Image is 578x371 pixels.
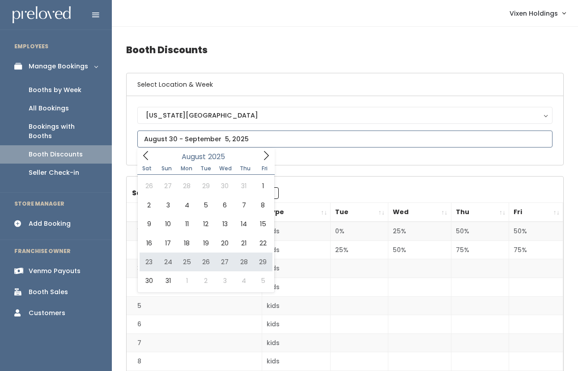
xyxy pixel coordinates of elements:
span: Mon [177,166,196,171]
span: August 17, 2025 [158,234,177,253]
span: July 27, 2025 [158,177,177,195]
div: [US_STATE][GEOGRAPHIC_DATA] [146,110,544,120]
td: 5 [127,296,262,315]
td: 4 [127,278,262,297]
span: August 30, 2025 [140,271,158,290]
td: 8 [127,352,262,371]
td: 50% [388,240,451,259]
div: Bookings with Booths [29,122,98,141]
div: Booth Discounts [29,150,83,159]
div: Booths by Week [29,85,81,95]
span: Sat [137,166,157,171]
span: August [182,153,206,160]
td: 25% [388,222,451,240]
span: July 28, 2025 [178,177,196,195]
th: Fri: activate to sort column ascending [509,203,563,222]
span: August 23, 2025 [140,253,158,271]
button: [US_STATE][GEOGRAPHIC_DATA] [137,107,552,124]
td: kids [262,333,331,352]
span: September 5, 2025 [253,271,272,290]
span: August 3, 2025 [158,196,177,215]
span: August 25, 2025 [178,253,196,271]
h4: Booth Discounts [126,38,564,62]
span: August 1, 2025 [253,177,272,195]
td: 2 [127,240,262,259]
div: Manage Bookings [29,62,88,71]
td: kids [262,259,331,278]
span: Vixen Holdings [510,8,558,18]
div: Venmo Payouts [29,266,81,276]
span: August 14, 2025 [234,215,253,233]
td: 6 [127,315,262,334]
span: August 6, 2025 [216,196,234,215]
span: September 4, 2025 [234,271,253,290]
td: 50% [509,222,563,240]
span: September 3, 2025 [216,271,234,290]
td: 75% [509,240,563,259]
span: July 29, 2025 [196,177,215,195]
td: kids [262,240,331,259]
span: August 18, 2025 [178,234,196,253]
th: Booth Number: activate to sort column descending [127,203,262,222]
span: August 11, 2025 [178,215,196,233]
span: August 7, 2025 [234,196,253,215]
td: 50% [451,222,509,240]
td: 0% [331,222,388,240]
span: August 2, 2025 [140,196,158,215]
input: August 30 - September 5, 2025 [137,131,552,148]
span: August 19, 2025 [196,234,215,253]
span: August 29, 2025 [253,253,272,271]
th: Wed: activate to sort column ascending [388,203,451,222]
span: August 12, 2025 [196,215,215,233]
span: August 9, 2025 [140,215,158,233]
h6: Select Location & Week [127,73,563,96]
span: July 26, 2025 [140,177,158,195]
span: August 27, 2025 [216,253,234,271]
a: Vixen Holdings [501,4,574,23]
div: Booth Sales [29,287,68,297]
td: kids [262,222,331,240]
span: August 22, 2025 [253,234,272,253]
input: Year [206,151,233,162]
td: 25% [331,240,388,259]
td: kids [262,315,331,334]
th: Type: activate to sort column ascending [262,203,331,222]
td: kids [262,278,331,297]
img: preloved logo [13,6,71,24]
div: Add Booking [29,219,71,228]
span: August 20, 2025 [216,234,234,253]
div: All Bookings [29,104,69,113]
span: August 31, 2025 [158,271,177,290]
span: August 5, 2025 [196,196,215,215]
span: August 26, 2025 [196,253,215,271]
span: Fri [255,166,275,171]
label: Search: [132,187,279,199]
td: 3 [127,259,262,278]
span: September 2, 2025 [196,271,215,290]
span: Tue [196,166,216,171]
div: Customers [29,308,65,318]
span: Sun [157,166,177,171]
th: Tue: activate to sort column ascending [331,203,388,222]
span: August 15, 2025 [253,215,272,233]
span: August 16, 2025 [140,234,158,253]
span: August 28, 2025 [234,253,253,271]
span: July 30, 2025 [216,177,234,195]
td: 7 [127,333,262,352]
span: September 1, 2025 [178,271,196,290]
td: 75% [451,240,509,259]
td: kids [262,352,331,371]
td: 1 [127,222,262,240]
span: Thu [235,166,255,171]
span: August 8, 2025 [253,196,272,215]
span: July 31, 2025 [234,177,253,195]
th: Thu: activate to sort column ascending [451,203,509,222]
div: Seller Check-in [29,168,79,177]
span: August 24, 2025 [158,253,177,271]
span: August 10, 2025 [158,215,177,233]
span: August 13, 2025 [216,215,234,233]
td: kids [262,296,331,315]
span: August 21, 2025 [234,234,253,253]
span: Wed [216,166,235,171]
span: August 4, 2025 [178,196,196,215]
